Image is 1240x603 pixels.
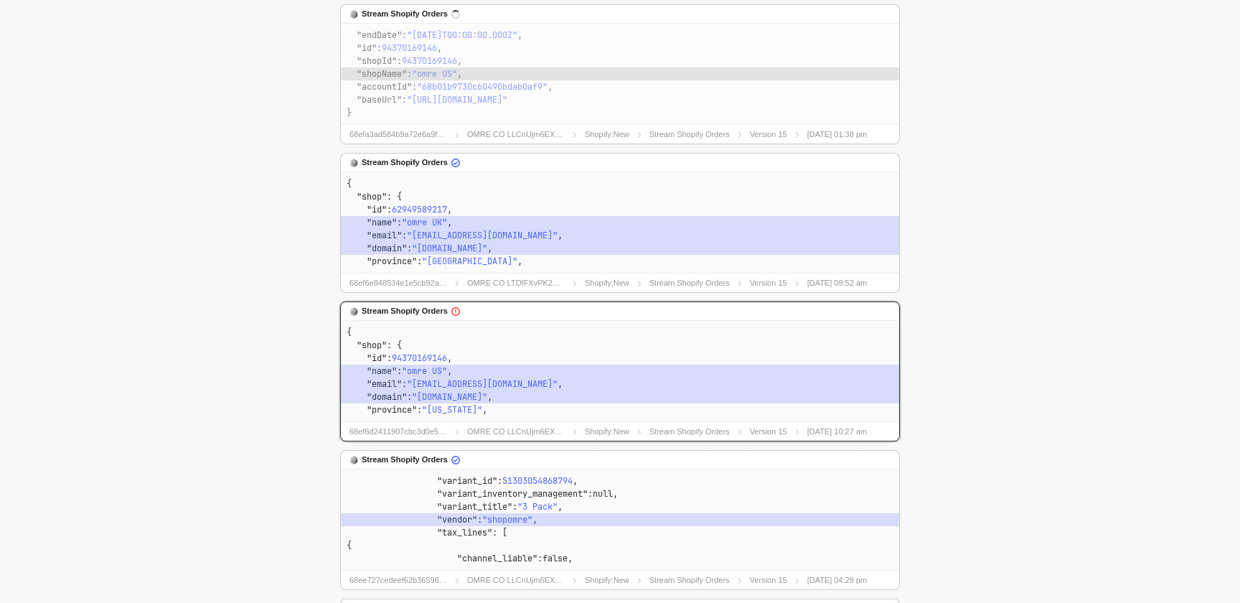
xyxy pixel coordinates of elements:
[392,352,447,364] span: 94370169146
[347,475,893,487] code: : ,
[357,29,402,41] span: "endDate"
[392,204,447,215] span: 62949589217
[422,404,482,416] span: "[US_STATE]"
[347,229,893,242] code: : ,
[402,365,447,377] span: "omre US"
[347,255,893,268] code: : ,
[347,352,893,365] code: : ,
[407,378,558,390] span: "[EMAIL_ADDRESS][DOMAIN_NAME]"
[347,93,893,106] code: :
[454,426,460,438] span: icon-arrow-right
[347,500,893,513] code: : ,
[357,340,387,351] span: "shop"
[407,230,558,241] span: "[EMAIL_ADDRESS][DOMAIN_NAME]"
[794,277,800,289] span: icon-arrow-right
[347,177,893,190] code: {
[367,378,402,390] span: "email"
[347,552,893,565] code: : ,
[347,55,893,67] code: : ,
[649,574,730,586] label: Stream Shopify Orders
[347,339,893,352] code: : {
[637,128,642,141] span: icon-arrow-right
[347,526,893,539] code: : [
[572,574,578,586] span: icon-arrow-right
[347,365,893,378] code: : ,
[347,80,893,93] code: : ,
[349,156,460,169] div: Stream Shopify Orders
[349,128,447,141] label: 68efa3ad584b9a72e6a9fc17
[347,29,893,42] code: : ,
[637,574,642,586] span: icon-arrow-right
[367,230,402,241] span: "email"
[649,128,730,141] label: Stream Shopify Orders
[412,68,457,80] span: "omre US"
[807,128,868,141] label: [DATE] 01:38 pm
[737,128,743,141] span: icon-arrow-right
[349,454,460,466] div: Stream Shopify Orders
[347,42,893,55] code: : ,
[347,203,893,216] code: : ,
[412,243,487,254] span: "[DOMAIN_NAME]"
[402,55,457,67] span: 94370169146
[467,574,565,586] label: OMRE CO LLCnUjm6EXeMreQwzSTpkCaKe
[347,391,893,403] code: : ,
[585,128,629,141] label: Shopify:New
[347,67,893,80] code: : ,
[437,488,588,500] span: "variant_inventory_management"
[457,553,537,564] span: "channel_liable"
[357,81,412,93] span: "accountId"
[382,42,437,54] span: 94370169146
[542,553,568,564] span: false
[593,488,613,500] span: null
[422,256,517,267] span: "[GEOGRAPHIC_DATA]"
[467,426,565,438] label: OMRE CO LLCnUjm6EXeMreQwzSTpkCaKe
[437,527,492,538] span: "tax_lines"
[750,426,787,438] label: Version 15
[649,426,730,438] label: Stream Shopify Orders
[637,277,642,289] span: icon-arrow-right
[349,426,447,438] label: 68ef6d2411907cbc3d0e5e37
[737,426,743,438] span: icon-arrow-right
[585,277,629,289] label: Shopify:New
[794,426,800,438] span: icon-arrow-right
[451,10,460,19] span: icon-loader
[807,426,868,438] label: [DATE] 10:27 am
[649,277,730,289] label: Stream Shopify Orders
[482,514,532,525] span: "shopomre"
[454,128,460,141] span: icon-arrow-right
[437,475,497,487] span: "variant_id"
[750,277,787,289] label: Version 15
[454,277,460,289] span: icon-arrow-right
[737,277,743,289] span: icon-arrow-right
[454,574,460,586] span: icon-arrow-right
[349,307,358,316] img: logo-image
[407,94,507,106] span: "[URL][DOMAIN_NAME]"
[585,426,629,438] label: Shopify:New
[367,365,397,377] span: "name"
[451,159,460,167] span: icon-cards
[349,305,460,317] div: Stream Shopify Orders
[349,8,460,20] div: Stream Shopify Orders
[367,217,397,228] span: "name"
[402,217,447,228] span: "omre UK"
[637,426,642,438] span: icon-arrow-right
[349,277,447,289] label: 68ef6e848534e1e5cb92a395
[467,128,565,141] label: OMRE CO LLCnUjm6EXeMreQwzSTpkCaKe
[357,55,397,67] span: "shopId"
[467,277,565,289] label: OMRE CO LTDfFXvPK2HQjuyi8ewyYYBtV
[737,574,743,586] span: icon-arrow-right
[347,216,893,229] code: : ,
[357,94,402,106] span: "baseUrl"
[347,242,893,255] code: : ,
[407,29,517,41] span: "[DATE]T00:00:00.000Z"
[349,10,358,19] img: logo-image
[367,204,387,215] span: "id"
[347,106,893,119] code: }
[572,277,578,289] span: icon-arrow-right
[517,501,558,513] span: "3 Pack"
[437,514,477,525] span: "vendor"
[367,243,407,254] span: "domain"
[357,191,387,202] span: "shop"
[349,456,358,464] img: logo-image
[451,307,460,316] span: icon-exclamation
